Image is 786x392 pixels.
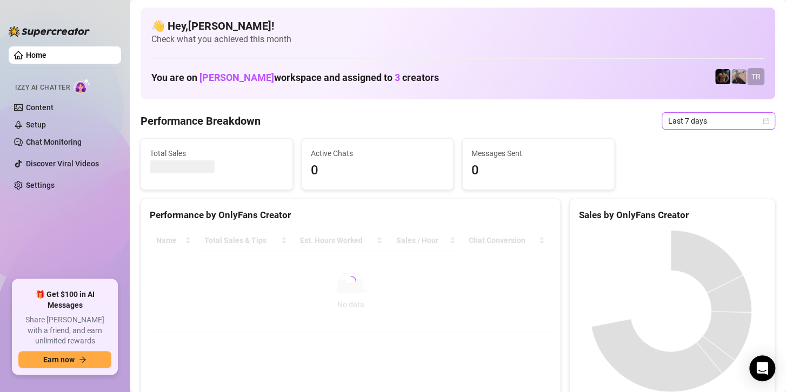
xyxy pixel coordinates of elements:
[311,160,445,181] span: 0
[471,160,605,181] span: 0
[731,69,747,84] img: LC
[26,51,46,59] a: Home
[471,147,605,159] span: Messages Sent
[15,83,70,93] span: Izzy AI Chatter
[150,208,551,222] div: Performance by OnlyFans Creator
[9,26,90,37] img: logo-BBDzfeDw.svg
[151,33,764,45] span: Check what you achieved this month
[26,138,82,146] a: Chat Monitoring
[150,147,284,159] span: Total Sales
[43,355,75,364] span: Earn now
[395,72,400,83] span: 3
[79,356,86,363] span: arrow-right
[715,69,730,84] img: Trent
[749,355,775,381] div: Open Intercom Messenger
[578,208,766,222] div: Sales by OnlyFans Creator
[668,113,769,129] span: Last 7 days
[26,181,55,190] a: Settings
[74,78,91,94] img: AI Chatter
[18,351,111,368] button: Earn nowarrow-right
[18,315,111,347] span: Share [PERSON_NAME] with a friend, and earn unlimited rewards
[199,72,274,83] span: [PERSON_NAME]
[763,118,769,124] span: calendar
[26,103,54,112] a: Content
[151,72,439,84] h1: You are on workspace and assigned to creators
[345,275,357,287] span: loading
[311,147,445,159] span: Active Chats
[26,159,99,168] a: Discover Viral Videos
[26,120,46,129] a: Setup
[751,71,761,83] span: TR
[18,289,111,310] span: 🎁 Get $100 in AI Messages
[141,113,261,129] h4: Performance Breakdown
[151,18,764,33] h4: 👋 Hey, [PERSON_NAME] !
